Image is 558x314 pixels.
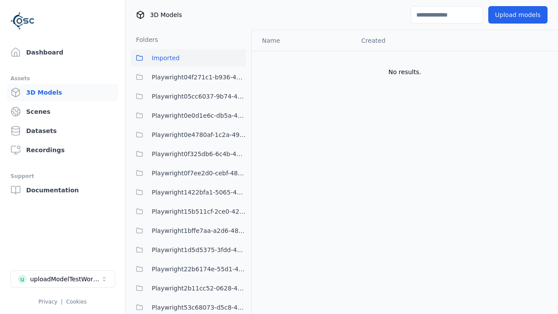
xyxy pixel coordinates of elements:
[152,168,246,178] span: Playwright0f7ee2d0-cebf-4840-a756-5a7a26222786
[30,275,101,283] div: uploadModelTestWorkspace
[131,241,246,259] button: Playwright1d5d5375-3fdd-4b0e-8fd8-21d261a2c03b
[7,84,118,101] a: 3D Models
[131,35,158,44] h3: Folders
[10,73,115,84] div: Assets
[131,68,246,86] button: Playwright04f271c1-b936-458c-b5f6-36ca6337f11a
[38,299,57,305] a: Privacy
[131,222,246,239] button: Playwright1bffe7aa-a2d6-48ff-926d-a47ed35bd152
[354,30,459,51] th: Created
[152,110,246,121] span: Playwright0e0d1e6c-db5a-4244-b424-632341d2c1b4
[131,126,246,143] button: Playwright0e4780af-1c2a-492e-901c-6880da17528a
[152,187,246,198] span: Playwright1422bfa1-5065-45c6-98b3-ab75e32174d7
[7,141,118,159] a: Recordings
[131,164,246,182] button: Playwright0f7ee2d0-cebf-4840-a756-5a7a26222786
[152,206,246,217] span: Playwright15b511cf-2ce0-42d4-aab5-f050ff96fb05
[18,275,27,283] div: u
[488,6,548,24] button: Upload models
[10,171,115,181] div: Support
[7,122,118,140] a: Datasets
[131,88,246,105] button: Playwright05cc6037-9b74-4704-86c6-3ffabbdece83
[152,225,246,236] span: Playwright1bffe7aa-a2d6-48ff-926d-a47ed35bd152
[61,299,63,305] span: |
[150,10,182,19] span: 3D Models
[10,270,115,288] button: Select a workspace
[131,280,246,297] button: Playwright2b11cc52-0628-45c2-b254-e7a188ec4503
[7,103,118,120] a: Scenes
[10,9,35,33] img: Logo
[152,91,246,102] span: Playwright05cc6037-9b74-4704-86c6-3ffabbdece83
[152,302,246,313] span: Playwright53c68073-d5c8-44ac-8dad-195e9eff2066
[152,53,180,63] span: Imported
[131,107,246,124] button: Playwright0e0d1e6c-db5a-4244-b424-632341d2c1b4
[7,181,118,199] a: Documentation
[152,245,246,255] span: Playwright1d5d5375-3fdd-4b0e-8fd8-21d261a2c03b
[131,184,246,201] button: Playwright1422bfa1-5065-45c6-98b3-ab75e32174d7
[252,30,354,51] th: Name
[7,44,118,61] a: Dashboard
[152,283,246,294] span: Playwright2b11cc52-0628-45c2-b254-e7a188ec4503
[152,264,246,274] span: Playwright22b6174e-55d1-406d-adb6-17e426fa5cd6
[131,145,246,163] button: Playwright0f325db6-6c4b-4947-9a8f-f4487adedf2c
[252,51,558,93] td: No results.
[152,149,246,159] span: Playwright0f325db6-6c4b-4947-9a8f-f4487adedf2c
[131,260,246,278] button: Playwright22b6174e-55d1-406d-adb6-17e426fa5cd6
[152,130,246,140] span: Playwright0e4780af-1c2a-492e-901c-6880da17528a
[131,203,246,220] button: Playwright15b511cf-2ce0-42d4-aab5-f050ff96fb05
[66,299,87,305] a: Cookies
[152,72,246,82] span: Playwright04f271c1-b936-458c-b5f6-36ca6337f11a
[131,49,246,67] button: Imported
